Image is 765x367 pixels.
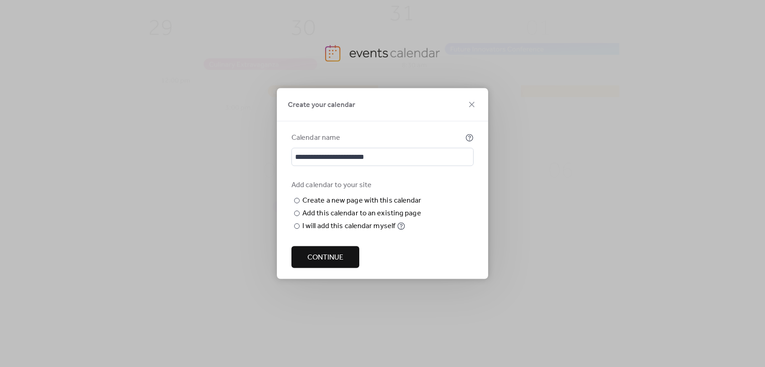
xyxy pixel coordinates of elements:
[291,246,359,268] button: Continue
[307,252,343,263] span: Continue
[288,100,355,111] span: Create your calendar
[291,133,464,143] div: Calendar name
[302,221,395,232] div: I will add this calendar myself
[302,208,421,219] div: Add this calendar to an existing page
[302,195,422,206] div: Create a new page with this calendar
[291,180,472,191] div: Add calendar to your site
